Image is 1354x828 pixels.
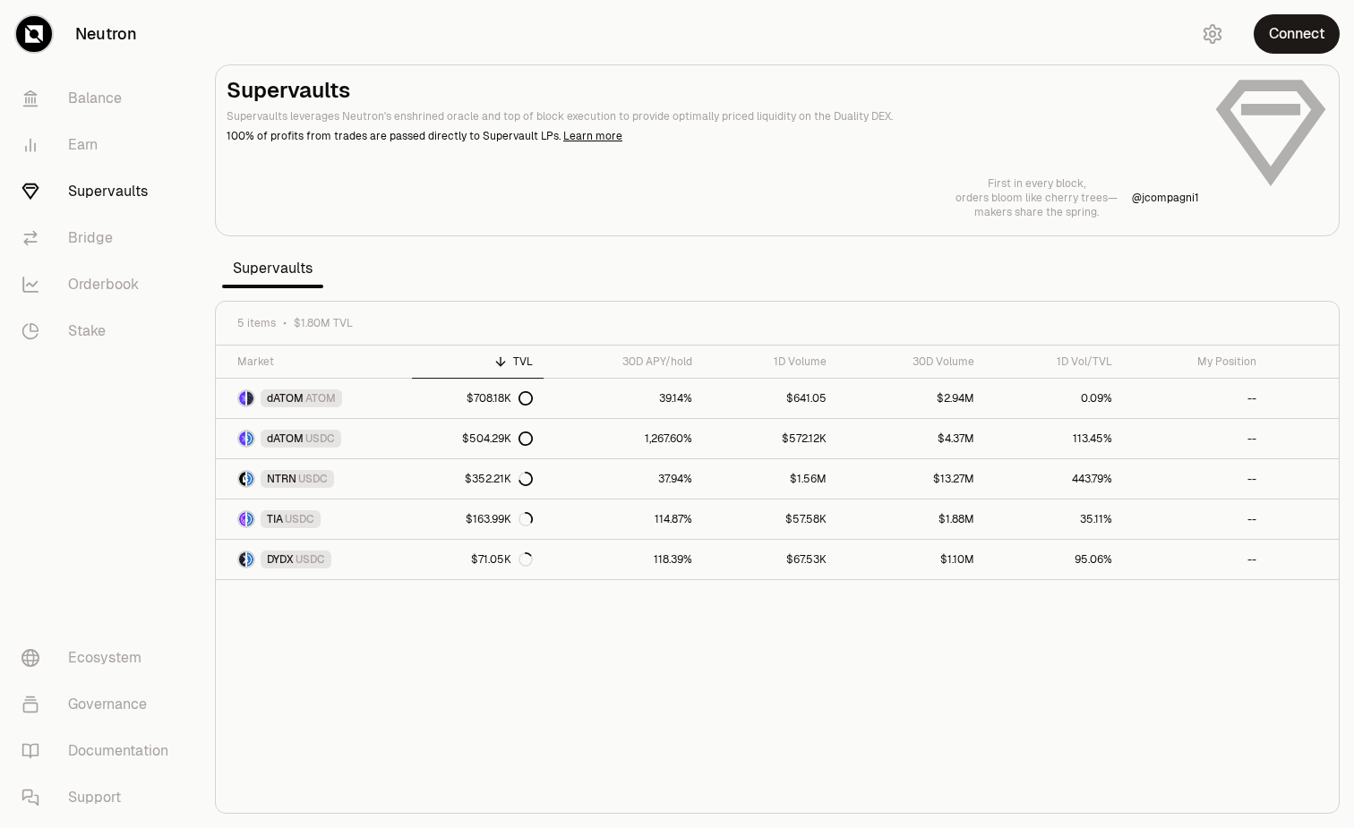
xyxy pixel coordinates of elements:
[985,540,1124,579] a: 95.06%
[703,379,837,418] a: $641.05
[996,354,1113,369] div: 1D Vol/TVL
[466,512,533,526] div: $163.99K
[1134,354,1255,369] div: My Position
[956,176,1118,191] p: First in every block,
[714,354,827,369] div: 1D Volume
[239,391,245,405] img: dATOM Logo
[956,205,1118,219] p: makers share the spring.
[227,76,1199,105] h2: Supervaults
[985,499,1124,539] a: 35.11%
[285,512,314,526] span: USDC
[7,215,193,261] a: Bridge
[237,316,276,330] span: 5 items
[7,168,193,215] a: Supervaults
[703,419,837,458] a: $572.12K
[412,459,544,499] a: $352.21K
[1123,379,1266,418] a: --
[239,472,245,486] img: NTRN Logo
[412,419,544,458] a: $504.29K
[837,379,985,418] a: $2.94M
[7,122,193,168] a: Earn
[985,459,1124,499] a: 443.79%
[985,419,1124,458] a: 113.45%
[544,459,703,499] a: 37.94%
[216,459,412,499] a: NTRN LogoUSDC LogoNTRNUSDC
[267,512,283,526] span: TIA
[837,459,985,499] a: $13.27M
[554,354,692,369] div: 30D APY/hold
[1123,499,1266,539] a: --
[227,128,1199,144] p: 100% of profits from trades are passed directly to Supervault LPs.
[222,251,323,286] span: Supervaults
[1254,14,1340,54] button: Connect
[1132,191,1199,205] p: @ jcompagni1
[267,431,304,446] span: dATOM
[227,108,1199,124] p: Supervaults leverages Neutron's enshrined oracle and top of block execution to provide optimally ...
[216,540,412,579] a: DYDX LogoUSDC LogoDYDXUSDC
[412,540,544,579] a: $71.05K
[298,472,328,486] span: USDC
[7,261,193,308] a: Orderbook
[294,316,353,330] span: $1.80M TVL
[1132,191,1199,205] a: @jcompagni1
[544,419,703,458] a: 1,267.60%
[563,129,622,143] a: Learn more
[7,774,193,821] a: Support
[305,391,336,405] span: ATOM
[7,75,193,122] a: Balance
[7,308,193,354] a: Stake
[7,681,193,728] a: Governance
[296,552,325,567] span: USDC
[544,379,703,418] a: 39.14%
[465,472,533,486] div: $352.21K
[247,472,253,486] img: USDC Logo
[1123,540,1266,579] a: --
[956,176,1118,219] a: First in every block,orders bloom like cherry trees—makers share the spring.
[837,499,985,539] a: $1.88M
[837,419,985,458] a: $4.37M
[237,354,401,369] div: Market
[247,391,253,405] img: ATOM Logo
[956,191,1118,205] p: orders bloom like cherry trees—
[247,431,253,446] img: USDC Logo
[462,431,533,446] div: $504.29K
[544,499,703,539] a: 114.87%
[1123,419,1266,458] a: --
[837,540,985,579] a: $1.10M
[239,512,245,526] img: TIA Logo
[848,354,974,369] div: 30D Volume
[216,419,412,458] a: dATOM LogoUSDC LogodATOMUSDC
[544,540,703,579] a: 118.39%
[7,635,193,681] a: Ecosystem
[703,499,837,539] a: $57.58K
[703,540,837,579] a: $67.53K
[985,379,1124,418] a: 0.09%
[467,391,533,405] div: $708.18K
[239,552,245,567] img: DYDX Logo
[7,728,193,774] a: Documentation
[412,499,544,539] a: $163.99K
[247,512,253,526] img: USDC Logo
[703,459,837,499] a: $1.56M
[423,354,533,369] div: TVL
[267,472,296,486] span: NTRN
[1123,459,1266,499] a: --
[471,552,533,567] div: $71.05K
[239,431,245,446] img: dATOM Logo
[216,499,412,539] a: TIA LogoUSDC LogoTIAUSDC
[267,391,304,405] span: dATOM
[216,379,412,418] a: dATOM LogoATOM LogodATOMATOM
[247,552,253,567] img: USDC Logo
[412,379,544,418] a: $708.18K
[267,552,294,567] span: DYDX
[305,431,335,446] span: USDC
